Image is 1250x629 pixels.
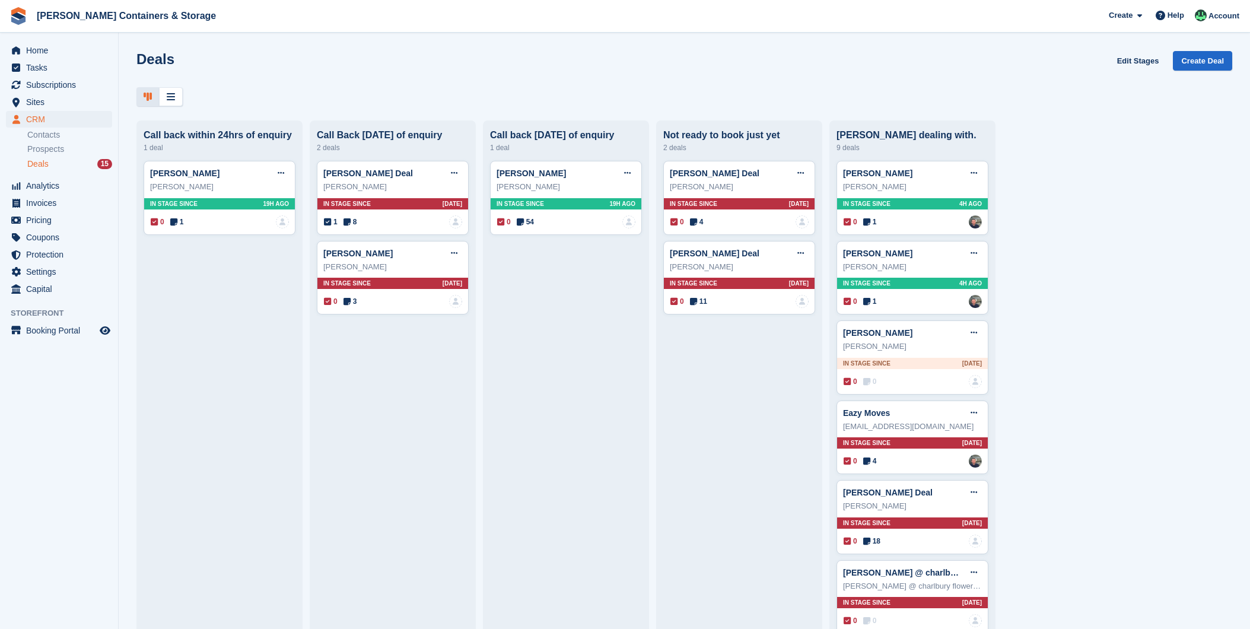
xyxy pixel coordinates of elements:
img: deal-assignee-blank [796,215,809,228]
a: [PERSON_NAME] [497,169,566,178]
img: deal-assignee-blank [449,295,462,308]
div: [PERSON_NAME] [150,181,289,193]
a: menu [6,77,112,93]
span: In stage since [843,359,890,368]
span: Storefront [11,307,118,319]
div: Call back within 24hrs of enquiry [144,130,295,141]
span: 19H AGO [609,199,635,208]
img: Adam Greenhalgh [969,455,982,468]
span: 8 [343,217,357,227]
a: [PERSON_NAME] [843,169,912,178]
span: 0 [844,615,857,626]
div: [PERSON_NAME] @ charlbury flower co [843,580,982,592]
span: [DATE] [962,359,982,368]
span: Pricing [26,212,97,228]
a: Prospects [27,143,112,155]
span: 0 [844,217,857,227]
div: [PERSON_NAME] [670,261,809,273]
a: menu [6,94,112,110]
div: 15 [97,159,112,169]
a: deal-assignee-blank [969,614,982,627]
span: 4 [863,456,877,466]
span: 4H AGO [959,279,982,288]
span: In stage since [843,598,890,607]
a: Eazy Moves [843,408,890,418]
a: [PERSON_NAME] Deal [670,169,759,178]
img: Arjun Preetham [1195,9,1207,21]
a: deal-assignee-blank [276,215,289,228]
span: Capital [26,281,97,297]
img: deal-assignee-blank [449,215,462,228]
span: Account [1208,10,1239,22]
span: In stage since [150,199,198,208]
span: Coupons [26,229,97,246]
span: 19H AGO [263,199,289,208]
h1: Deals [136,51,174,67]
a: menu [6,59,112,76]
span: In stage since [497,199,544,208]
div: [PERSON_NAME] [843,341,982,352]
img: deal-assignee-blank [622,215,635,228]
span: In stage since [843,439,890,447]
a: [PERSON_NAME] Deal [323,169,413,178]
span: 0 [844,456,857,466]
a: Adam Greenhalgh [969,295,982,308]
span: 0 [844,536,857,547]
span: CRM [26,111,97,128]
a: [PERSON_NAME] [323,249,393,258]
img: deal-assignee-blank [969,535,982,548]
a: menu [6,195,112,211]
div: [EMAIL_ADDRESS][DOMAIN_NAME] [843,421,982,433]
span: [DATE] [962,519,982,528]
a: menu [6,42,112,59]
div: [PERSON_NAME] [670,181,809,193]
div: 1 deal [144,141,295,155]
a: [PERSON_NAME] Deal [670,249,759,258]
div: [PERSON_NAME] [323,261,462,273]
a: deal-assignee-blank [796,295,809,308]
a: menu [6,263,112,280]
span: 4H AGO [959,199,982,208]
span: Create [1109,9,1133,21]
div: [PERSON_NAME] [843,500,982,512]
span: 54 [517,217,534,227]
div: [PERSON_NAME] dealing with. [836,130,988,141]
span: Protection [26,246,97,263]
img: stora-icon-8386f47178a22dfd0bd8f6a31ec36ba5ce8667c1dd55bd0f319d3a0aa187defe.svg [9,7,27,25]
span: Invoices [26,195,97,211]
div: Call back [DATE] of enquiry [490,130,642,141]
span: 18 [863,536,880,547]
span: Subscriptions [26,77,97,93]
span: In stage since [843,199,890,208]
img: Adam Greenhalgh [969,215,982,228]
span: Tasks [26,59,97,76]
div: Call Back [DATE] of enquiry [317,130,469,141]
a: Preview store [98,323,112,338]
span: 3 [343,296,357,307]
span: In stage since [843,519,890,528]
span: 0 [151,217,164,227]
a: [PERSON_NAME] [843,328,912,338]
span: 1 [863,217,877,227]
span: [DATE] [789,199,809,208]
div: 1 deal [490,141,642,155]
img: deal-assignee-blank [969,375,982,388]
span: 1 [863,296,877,307]
div: 2 deals [663,141,815,155]
span: Booking Portal [26,322,97,339]
span: [DATE] [962,439,982,447]
span: 1 [324,217,338,227]
span: 0 [844,376,857,387]
a: [PERSON_NAME] Containers & Storage [32,6,221,26]
span: 0 [863,376,877,387]
a: Create Deal [1173,51,1232,71]
a: menu [6,322,112,339]
a: Edit Stages [1112,51,1164,71]
a: menu [6,177,112,194]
